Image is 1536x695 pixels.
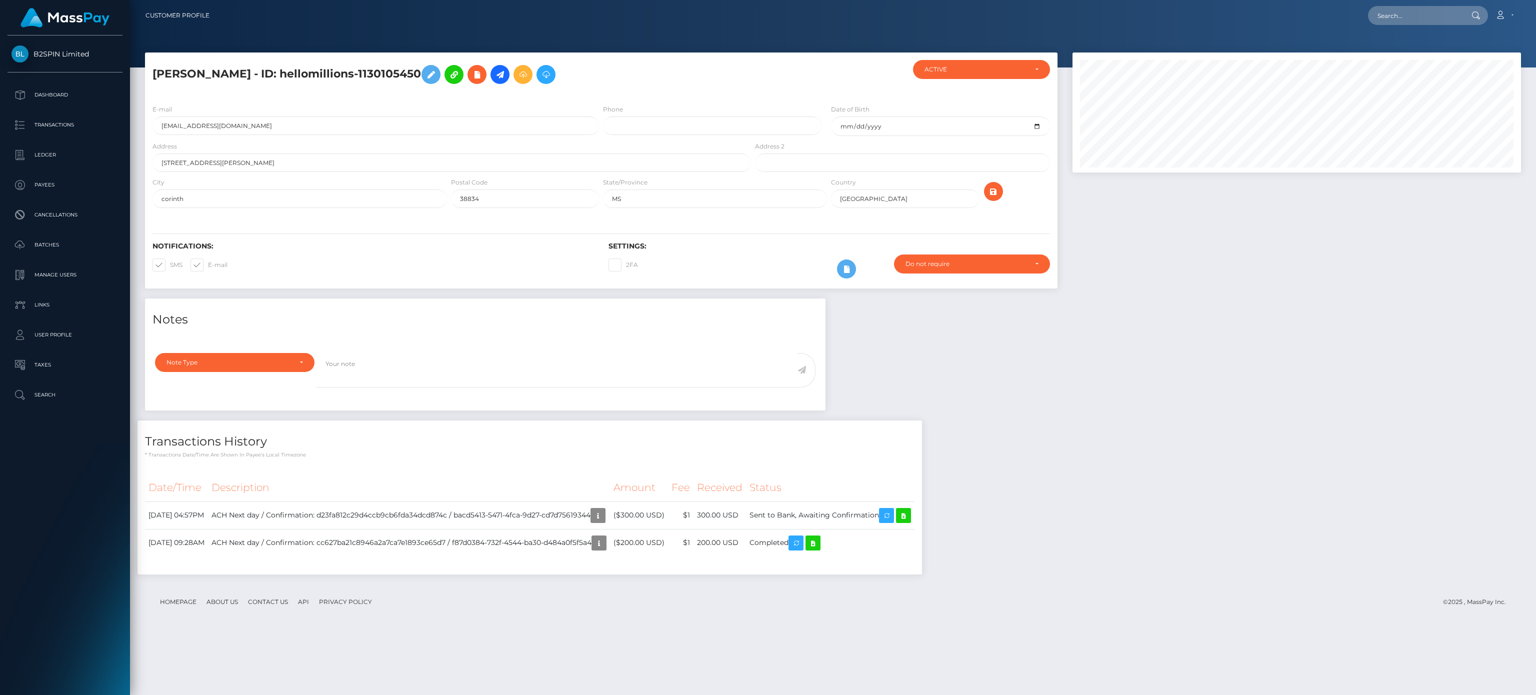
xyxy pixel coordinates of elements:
img: MassPay Logo [20,8,109,27]
a: Search [7,382,122,407]
td: [DATE] 09:28AM [145,529,208,556]
td: ACH Next day / Confirmation: d23fa812c29d4ccb9cb6fda34dcd874c / bacd5413-5471-4fca-9d27-cd7d75619344 [208,501,610,529]
button: Note Type [155,353,314,372]
button: Do not require [894,254,1050,273]
div: Note Type [166,358,291,366]
p: Batches [11,237,118,252]
label: E-mail [152,105,172,114]
th: Fee [668,474,693,501]
td: $1 [668,501,693,529]
td: Sent to Bank, Awaiting Confirmation [746,501,914,529]
h4: Notes [152,311,818,328]
label: Date of Birth [831,105,869,114]
h4: Transactions History [145,433,914,450]
a: Initiate Payout [490,65,509,84]
td: [DATE] 04:57PM [145,501,208,529]
a: Manage Users [7,262,122,287]
label: 2FA [608,258,638,271]
a: Dashboard [7,82,122,107]
a: Privacy Policy [315,594,376,609]
label: State/Province [603,178,647,187]
label: Address [152,142,177,151]
th: Amount [610,474,668,501]
th: Status [746,474,914,501]
a: Homepage [156,594,200,609]
div: ACTIVE [924,65,1027,73]
img: B2SPIN Limited [11,45,28,62]
a: Customer Profile [145,5,209,26]
input: Search... [1368,6,1462,25]
a: Contact Us [244,594,292,609]
div: © 2025 , MassPay Inc. [1443,596,1513,607]
label: E-mail [190,258,227,271]
td: ACH Next day / Confirmation: cc627ba21c8946a2a7ca7e1893ce65d7 / f87d0384-732f-4544-ba30-d484a0f5f5a4 [208,529,610,556]
th: Received [693,474,746,501]
a: User Profile [7,322,122,347]
p: User Profile [11,327,118,342]
button: ACTIVE [913,60,1050,79]
a: About Us [202,594,242,609]
td: 200.00 USD [693,529,746,556]
p: Manage Users [11,267,118,282]
a: Taxes [7,352,122,377]
h6: Notifications: [152,242,593,250]
h5: [PERSON_NAME] - ID: hellomillions-1130105450 [152,60,745,89]
p: Ledger [11,147,118,162]
td: 300.00 USD [693,501,746,529]
div: Do not require [905,260,1027,268]
p: * Transactions date/time are shown in payee's local timezone [145,451,914,458]
a: API [294,594,313,609]
a: Ledger [7,142,122,167]
a: Payees [7,172,122,197]
p: Search [11,387,118,402]
a: Links [7,292,122,317]
td: Completed [746,529,914,556]
p: Taxes [11,357,118,372]
td: $1 [668,529,693,556]
p: Links [11,297,118,312]
label: City [152,178,164,187]
p: Transactions [11,117,118,132]
th: Date/Time [145,474,208,501]
th: Description [208,474,610,501]
label: Country [831,178,856,187]
td: ($200.00 USD) [610,529,668,556]
p: Payees [11,177,118,192]
a: Transactions [7,112,122,137]
p: Cancellations [11,207,118,222]
label: Postal Code [451,178,487,187]
h6: Settings: [608,242,1049,250]
span: B2SPIN Limited [7,49,122,58]
label: Address 2 [755,142,784,151]
a: Cancellations [7,202,122,227]
label: Phone [603,105,623,114]
td: ($300.00 USD) [610,501,668,529]
p: Dashboard [11,87,118,102]
a: Batches [7,232,122,257]
label: SMS [152,258,182,271]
